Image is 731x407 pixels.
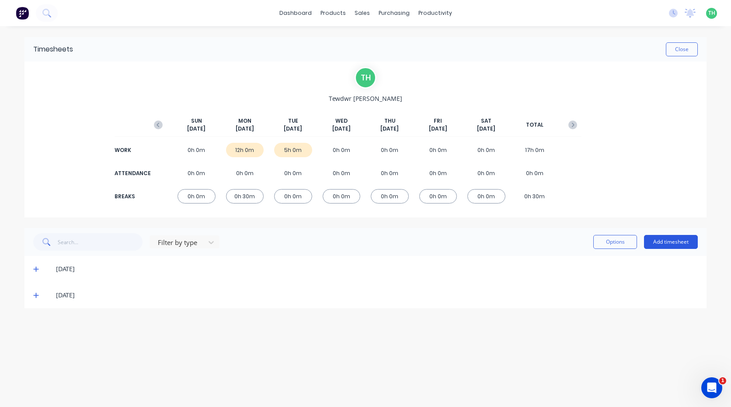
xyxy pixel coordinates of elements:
[323,189,361,203] div: 0h 0m
[226,166,264,180] div: 0h 0m
[332,125,351,133] span: [DATE]
[419,166,457,180] div: 0h 0m
[284,125,302,133] span: [DATE]
[414,7,456,20] div: productivity
[355,67,376,89] div: T H
[516,189,554,203] div: 0h 30m
[419,143,457,157] div: 0h 0m
[274,143,312,157] div: 5h 0m
[115,169,150,177] div: ATTENDANCE
[593,235,637,249] button: Options
[701,377,722,398] iframe: Intercom live chat
[236,125,254,133] span: [DATE]
[419,189,457,203] div: 0h 0m
[275,7,316,20] a: dashboard
[335,117,348,125] span: WED
[516,143,554,157] div: 17h 0m
[115,193,150,200] div: BREAKS
[226,189,264,203] div: 0h 30m
[316,7,350,20] div: products
[323,143,361,157] div: 0h 0m
[33,44,73,55] div: Timesheets
[666,42,698,56] button: Close
[178,143,216,157] div: 0h 0m
[371,166,409,180] div: 0h 0m
[191,117,202,125] span: SUN
[644,235,698,249] button: Add timesheet
[371,189,409,203] div: 0h 0m
[323,166,361,180] div: 0h 0m
[288,117,298,125] span: TUE
[384,117,395,125] span: THU
[429,125,447,133] span: [DATE]
[526,121,543,129] span: TOTAL
[56,290,698,300] div: [DATE]
[467,166,505,180] div: 0h 0m
[274,166,312,180] div: 0h 0m
[115,146,150,154] div: WORK
[467,189,505,203] div: 0h 0m
[719,377,726,384] span: 1
[434,117,442,125] span: FRI
[329,94,402,103] span: Tewdwr [PERSON_NAME]
[481,117,491,125] span: SAT
[374,7,414,20] div: purchasing
[16,7,29,20] img: Factory
[178,166,216,180] div: 0h 0m
[274,189,312,203] div: 0h 0m
[371,143,409,157] div: 0h 0m
[178,189,216,203] div: 0h 0m
[187,125,205,133] span: [DATE]
[708,9,715,17] span: TH
[238,117,251,125] span: MON
[226,143,264,157] div: 12h 0m
[56,264,698,274] div: [DATE]
[350,7,374,20] div: sales
[467,143,505,157] div: 0h 0m
[380,125,399,133] span: [DATE]
[58,233,143,251] input: Search...
[477,125,495,133] span: [DATE]
[516,166,554,180] div: 0h 0m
